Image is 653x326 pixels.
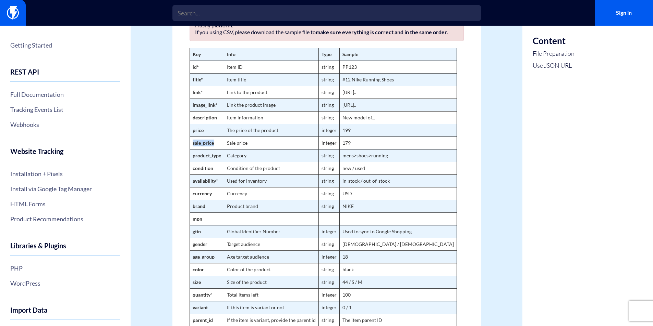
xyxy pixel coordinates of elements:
[224,250,318,263] td: Age target audience
[193,292,210,298] strong: quantity
[316,29,448,35] b: make sure everything is correct and in the same order.
[10,198,120,210] a: HTML Forms
[318,111,339,124] td: string
[339,99,457,111] td: [URL]..
[339,225,457,238] td: Used to sync to Google Shopping
[10,242,120,256] h4: Libraries & Plugins
[224,124,318,136] td: The price of the product
[10,262,120,274] a: PHP
[10,183,120,195] a: Install via Google Tag Manager
[339,149,457,162] td: mens>shoes>running
[339,288,457,301] td: 100
[339,263,457,276] td: black
[318,124,339,136] td: integer
[193,51,201,57] strong: Key
[342,51,358,57] strong: Sample
[193,178,216,184] strong: availability
[318,73,339,86] td: string
[318,263,339,276] td: string
[193,279,201,285] strong: size
[224,162,318,174] td: Condition of the product
[339,124,457,136] td: 199
[195,29,458,36] p: If you using CSV, please download the sample file to
[10,39,120,51] a: Getting Started
[10,119,120,130] a: Webhooks
[318,86,339,99] td: string
[10,104,120,115] a: Tracking Events List
[10,68,120,82] h4: REST API
[224,174,318,187] td: Used for inventory
[224,301,318,314] td: If this item is variant or not
[339,238,457,250] td: [DEMOGRAPHIC_DATA] / [DEMOGRAPHIC_DATA]
[533,61,575,70] a: Use JSON URL
[193,241,207,247] strong: gender
[193,317,213,323] strong: parent_id
[318,225,339,238] td: integer
[193,89,203,95] strong: link*
[224,136,318,149] td: Sale price
[193,77,203,82] strong: title*
[193,216,202,222] strong: mpn
[339,111,457,124] td: New model of...
[193,127,204,133] strong: price
[224,73,318,86] td: Item title
[339,187,457,200] td: USD
[193,254,215,260] strong: age_group
[224,111,318,124] td: Item information
[318,187,339,200] td: string
[318,149,339,162] td: string
[339,61,457,73] td: PP123
[318,288,339,301] td: integer
[224,99,318,111] td: Link the product image
[533,49,575,58] a: File Preparation
[318,250,339,263] td: integer
[10,306,120,320] h4: Import Data
[224,149,318,162] td: Category
[193,266,204,272] strong: color
[193,153,221,158] strong: product_type
[193,203,205,209] strong: brand
[10,277,120,289] a: WordPress
[193,115,217,120] strong: description
[339,136,457,149] td: 179
[318,174,339,187] td: string
[224,276,318,288] td: Size of the product
[533,36,575,46] h3: Content
[193,304,208,310] strong: variant
[224,288,318,301] td: Total items left
[224,225,318,238] td: Global Identifier Number
[339,276,457,288] td: 44 / S / M
[318,136,339,149] td: integer
[318,61,339,73] td: string
[193,191,212,196] strong: currency
[224,187,318,200] td: Currency
[224,61,318,73] td: Item ID
[339,250,457,263] td: 18
[193,229,201,234] strong: gtin
[224,263,318,276] td: Color of the product
[339,174,457,187] td: in-stock / out-of-stock
[10,213,120,225] a: Product Recommendations
[10,89,120,100] a: Full Documentation
[224,86,318,99] td: Link to the product
[318,238,339,250] td: string
[10,168,120,180] a: Installation + Pixels
[10,147,120,161] h4: Website Tracking
[227,51,235,57] strong: Info
[339,301,457,314] td: 0 / 1
[318,301,339,314] td: integer
[224,200,318,212] td: Product brand
[193,102,218,108] strong: image_link*
[172,5,481,21] input: Search...
[193,140,214,146] strong: sale_price
[224,238,318,250] td: Target audience
[339,162,457,174] td: new / used
[318,200,339,212] td: string
[339,73,457,86] td: #12 Nike Running Shoes
[339,200,457,212] td: NIKE
[318,162,339,174] td: string
[318,276,339,288] td: string
[322,51,331,57] strong: Type
[318,99,339,111] td: string
[193,165,213,171] strong: condition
